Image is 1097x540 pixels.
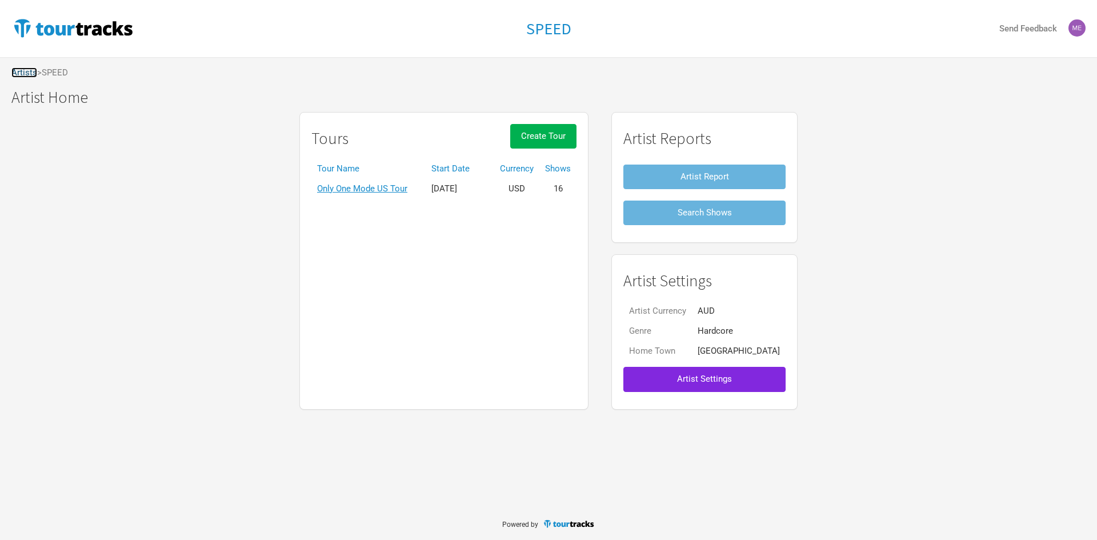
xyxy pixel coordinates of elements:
td: Genre [623,321,692,341]
td: [GEOGRAPHIC_DATA] [692,341,786,361]
th: Currency [494,159,539,179]
span: > SPEED [37,69,68,77]
h1: SPEED [526,18,571,39]
a: Search Shows [623,195,786,231]
img: TourTracks [543,519,595,529]
a: SPEED [526,20,571,38]
button: Search Shows [623,201,786,225]
span: Artist Report [680,171,729,182]
button: Artist Report [623,165,786,189]
button: Artist Settings [623,367,786,391]
h1: Tours [311,130,349,147]
img: TourTracks [11,17,135,39]
td: Artist Currency [623,301,692,321]
a: Artist Report [623,159,786,195]
span: Artist Settings [677,374,732,384]
h1: Artist Reports [623,130,786,147]
button: Create Tour [510,124,576,149]
img: Melanie [1068,19,1086,37]
span: Powered by [502,521,538,529]
th: Shows [539,159,576,179]
th: Start Date [426,159,494,179]
span: Search Shows [678,207,732,218]
td: AUD [692,301,786,321]
a: Only One Mode US Tour [317,183,407,194]
td: Hardcore [692,321,786,341]
a: Artists [11,67,37,78]
a: Create Tour [510,124,576,159]
td: 16 [539,179,576,199]
td: Home Town [623,341,692,361]
th: Tour Name [311,159,426,179]
span: Create Tour [521,131,566,141]
a: Artist Settings [623,361,786,397]
td: USD [494,179,539,199]
td: [DATE] [426,179,494,199]
h1: Artist Home [11,89,1097,106]
h1: Artist Settings [623,272,786,290]
strong: Send Feedback [999,23,1057,34]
